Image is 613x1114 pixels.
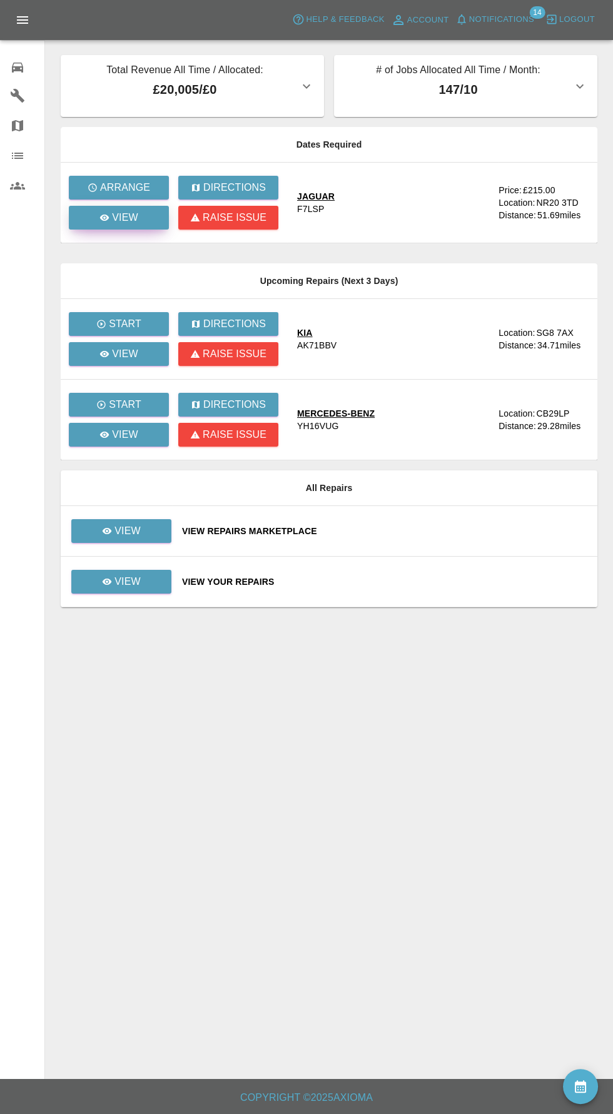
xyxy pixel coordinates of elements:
[178,393,278,417] button: Directions
[178,423,278,447] button: Raise issue
[289,10,387,29] button: Help & Feedback
[452,10,537,29] button: Notifications
[61,127,597,163] th: Dates Required
[109,316,141,332] p: Start
[536,327,573,339] div: SG8 7AX
[182,575,587,588] a: View Your Repairs
[203,427,266,442] p: Raise issue
[297,190,489,215] a: JAGUARF7LSP
[203,316,266,332] p: Directions
[203,347,266,362] p: Raise issue
[61,55,324,117] button: Total Revenue All Time / Allocated:£20,005/£0
[536,196,578,209] div: NR20 3TD
[297,407,489,432] a: MERCEDES-BENZYH16VUG
[297,203,325,215] div: F7LSP
[69,393,169,417] button: Start
[297,327,489,352] a: KIAAK71BBV
[71,576,172,586] a: View
[10,1089,603,1106] h6: Copyright © 2025 Axioma
[61,263,597,299] th: Upcoming Repairs (Next 3 Days)
[537,420,587,432] div: 29.28 miles
[61,470,597,506] th: All Repairs
[69,423,169,447] a: View
[499,407,535,420] div: Location:
[69,176,169,200] button: Arrange
[182,525,587,537] a: View Repairs Marketplace
[71,525,172,535] a: View
[344,63,572,80] p: # of Jobs Allocated All Time / Month:
[407,13,449,28] span: Account
[499,209,536,221] div: Distance:
[71,519,171,543] a: View
[178,206,278,230] button: Raise issue
[334,55,597,117] button: # of Jobs Allocated All Time / Month:147/10
[499,420,536,432] div: Distance:
[203,180,266,195] p: Directions
[112,347,138,362] p: View
[71,80,299,99] p: £20,005 / £0
[69,206,169,230] a: View
[542,10,598,29] button: Logout
[388,10,452,30] a: Account
[499,184,587,221] a: Price:£215.00Location:NR20 3TDDistance:51.69miles
[178,312,278,336] button: Directions
[469,13,534,27] span: Notifications
[69,312,169,336] button: Start
[114,574,141,589] p: View
[563,1069,598,1104] button: availability
[8,5,38,35] button: Open drawer
[559,13,595,27] span: Logout
[499,184,522,196] div: Price:
[100,180,150,195] p: Arrange
[178,342,278,366] button: Raise issue
[297,339,337,352] div: AK71BBV
[344,80,572,99] p: 147 / 10
[537,209,587,221] div: 51.69 miles
[71,63,299,80] p: Total Revenue All Time / Allocated:
[69,342,169,366] a: View
[499,196,535,209] div: Location:
[499,327,535,339] div: Location:
[529,6,545,19] span: 14
[499,339,536,352] div: Distance:
[112,427,138,442] p: View
[306,13,384,27] span: Help & Feedback
[114,524,141,539] p: View
[203,210,266,225] p: Raise issue
[523,184,555,196] div: £215.00
[112,210,138,225] p: View
[203,397,266,412] p: Directions
[499,407,587,432] a: Location:CB29LPDistance:29.28miles
[297,190,335,203] div: JAGUAR
[71,570,171,594] a: View
[499,327,587,352] a: Location:SG8 7AXDistance:34.71miles
[297,327,337,339] div: KIA
[536,407,569,420] div: CB29LP
[297,420,338,432] div: YH16VUG
[297,407,375,420] div: MERCEDES-BENZ
[109,397,141,412] p: Start
[178,176,278,200] button: Directions
[537,339,587,352] div: 34.71 miles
